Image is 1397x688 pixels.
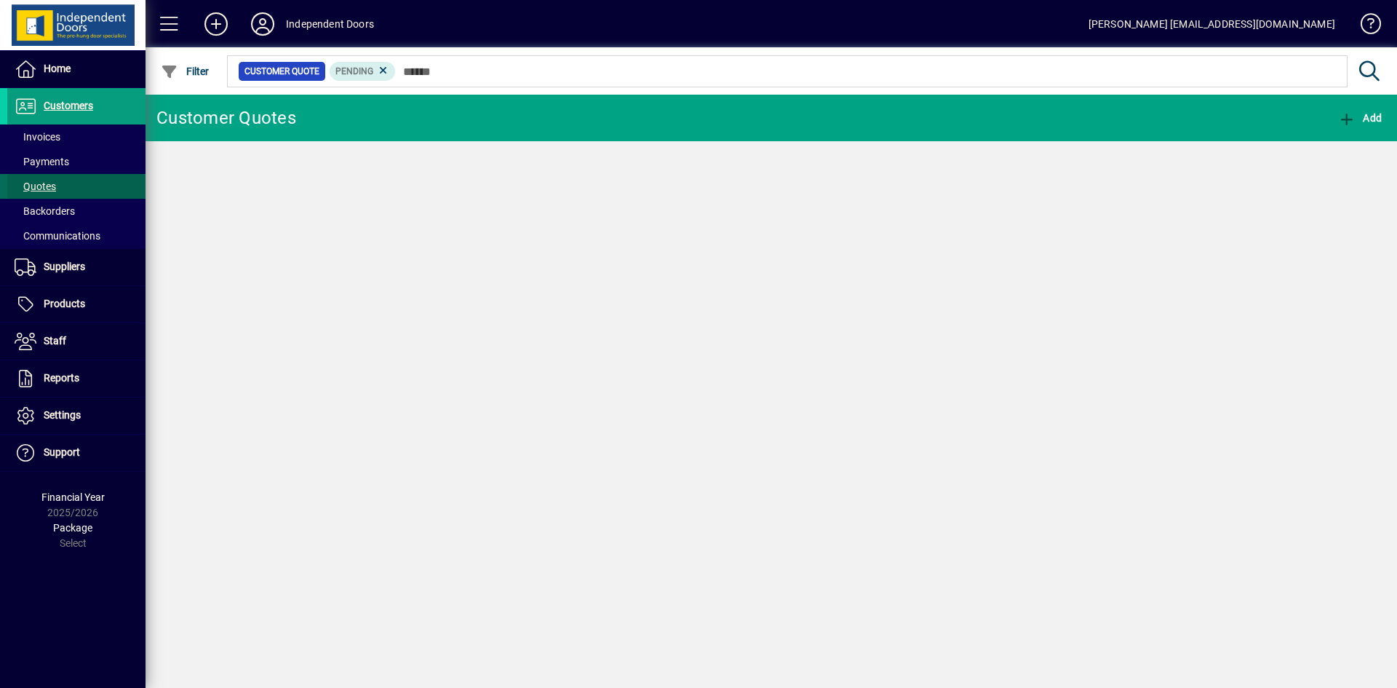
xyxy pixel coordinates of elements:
a: Communications [7,224,146,248]
span: Reports [44,372,79,384]
button: Filter [157,58,213,84]
a: Reports [7,360,146,397]
a: Settings [7,398,146,434]
div: [PERSON_NAME] [EMAIL_ADDRESS][DOMAIN_NAME] [1088,12,1335,36]
a: Quotes [7,174,146,199]
button: Add [1334,105,1385,131]
span: Customers [44,100,93,111]
span: Home [44,63,71,74]
div: Customer Quotes [156,106,296,130]
a: Suppliers [7,249,146,285]
span: Communications [15,230,100,242]
span: Backorders [15,205,75,217]
span: Products [44,298,85,309]
a: Home [7,51,146,87]
a: Backorders [7,199,146,224]
a: Staff [7,323,146,360]
span: Staff [44,335,66,347]
span: Settings [44,409,81,421]
span: Add [1338,112,1382,124]
span: Invoices [15,131,60,143]
span: Customer Quote [244,64,319,79]
a: Invoices [7,124,146,149]
span: Support [44,446,80,458]
span: Financial Year [41,491,105,503]
a: Products [7,286,146,323]
span: Suppliers [44,261,85,272]
span: Quotes [15,181,56,192]
button: Add [193,11,239,37]
a: Support [7,435,146,471]
button: Profile [239,11,286,37]
span: Payments [15,156,69,167]
span: Package [53,522,92,534]
a: Payments [7,149,146,174]
div: Independent Doors [286,12,374,36]
a: Knowledge Base [1350,3,1379,50]
mat-chip: Pending Status: Pending [330,62,396,81]
span: Filter [161,66,210,77]
span: Pending [335,66,373,76]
